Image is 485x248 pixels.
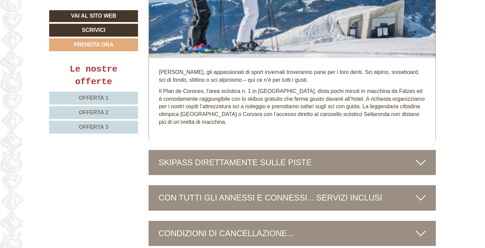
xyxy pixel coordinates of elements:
p: [PERSON_NAME], gli appassionati di sport invernali troveranno pane per i loro denti. Sci alpino, ... [159,69,426,84]
div: Le nostre offerte [49,63,138,88]
a: Scrivici [49,24,138,37]
div: SKIPASS DIRETTAMENTE SULLE PISTE [149,150,436,175]
div: CON TUTTI GLI ANNESSI E CONNESSI... SERVIZI INCLUSI [149,185,436,210]
p: Il Plan de Corones, l’area sciistica n. 1 in [GEOGRAPHIC_DATA], dista pochi minuti in macchina da... [159,88,426,126]
span: Offerta 3 [79,124,108,130]
a: Prenota ora [49,38,138,51]
div: CONDIZIONI DI CANCELLAZIONE... [149,221,436,246]
span: Offerta 1 [79,95,108,101]
a: Vai al sito web [49,10,138,22]
span: Offerta 2 [79,110,108,115]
